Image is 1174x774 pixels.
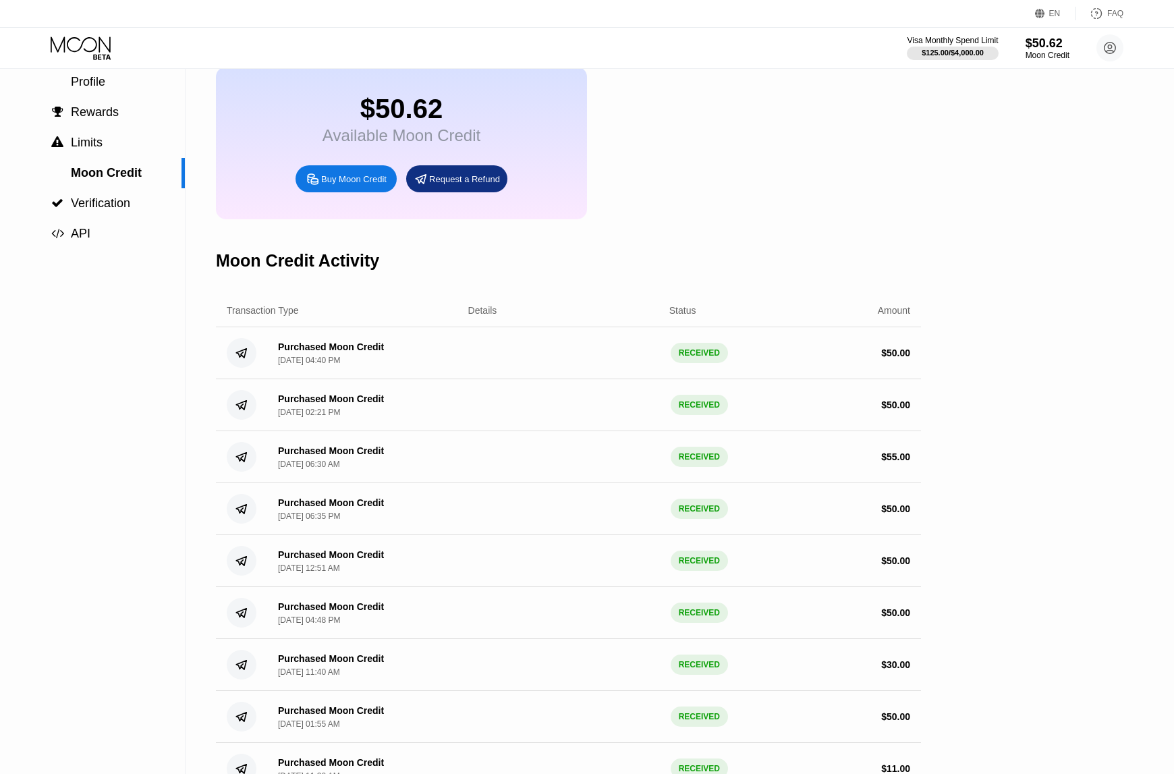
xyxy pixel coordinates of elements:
[278,341,384,352] div: Purchased Moon Credit
[296,165,397,192] div: Buy Moon Credit
[71,105,119,119] span: Rewards
[216,251,379,271] div: Moon Credit Activity
[881,451,910,462] div: $ 55.00
[278,653,384,664] div: Purchased Moon Credit
[881,503,910,514] div: $ 50.00
[406,165,507,192] div: Request a Refund
[71,227,90,240] span: API
[881,711,910,722] div: $ 50.00
[71,166,142,179] span: Moon Credit
[1026,36,1069,60] div: $50.62Moon Credit
[51,136,64,148] div: 
[881,659,910,670] div: $ 30.00
[922,49,984,57] div: $125.00 / $4,000.00
[71,75,105,88] span: Profile
[278,460,340,469] div: [DATE] 06:30 AM
[227,305,299,316] div: Transaction Type
[671,395,728,415] div: RECEIVED
[278,497,384,508] div: Purchased Moon Credit
[278,393,384,404] div: Purchased Moon Credit
[278,757,384,768] div: Purchased Moon Credit
[323,94,480,124] div: $50.62
[278,445,384,456] div: Purchased Moon Credit
[278,563,340,573] div: [DATE] 12:51 AM
[1049,9,1061,18] div: EN
[51,197,64,209] div: 
[671,343,728,363] div: RECEIVED
[51,197,63,209] span: 
[881,763,910,774] div: $ 11.00
[671,499,728,519] div: RECEIVED
[278,549,384,560] div: Purchased Moon Credit
[669,305,696,316] div: Status
[878,305,910,316] div: Amount
[278,705,384,716] div: Purchased Moon Credit
[71,136,103,149] span: Limits
[321,173,387,185] div: Buy Moon Credit
[278,667,340,677] div: [DATE] 11:40 AM
[1035,7,1076,20] div: EN
[1026,51,1069,60] div: Moon Credit
[881,348,910,358] div: $ 50.00
[671,707,728,727] div: RECEIVED
[278,408,340,417] div: [DATE] 02:21 PM
[907,36,998,45] div: Visa Monthly Spend Limit
[907,36,998,60] div: Visa Monthly Spend Limit$125.00/$4,000.00
[671,447,728,467] div: RECEIVED
[429,173,500,185] div: Request a Refund
[881,399,910,410] div: $ 50.00
[278,719,340,729] div: [DATE] 01:55 AM
[51,136,63,148] span: 
[671,655,728,675] div: RECEIVED
[51,106,64,118] div: 
[278,356,340,365] div: [DATE] 04:40 PM
[881,607,910,618] div: $ 50.00
[71,196,130,210] span: Verification
[881,555,910,566] div: $ 50.00
[671,551,728,571] div: RECEIVED
[1026,36,1069,51] div: $50.62
[671,603,728,623] div: RECEIVED
[323,126,480,145] div: Available Moon Credit
[278,615,340,625] div: [DATE] 04:48 PM
[278,601,384,612] div: Purchased Moon Credit
[278,512,340,521] div: [DATE] 06:35 PM
[52,106,63,118] span: 
[51,227,64,240] span: 
[1107,9,1123,18] div: FAQ
[468,305,497,316] div: Details
[1076,7,1123,20] div: FAQ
